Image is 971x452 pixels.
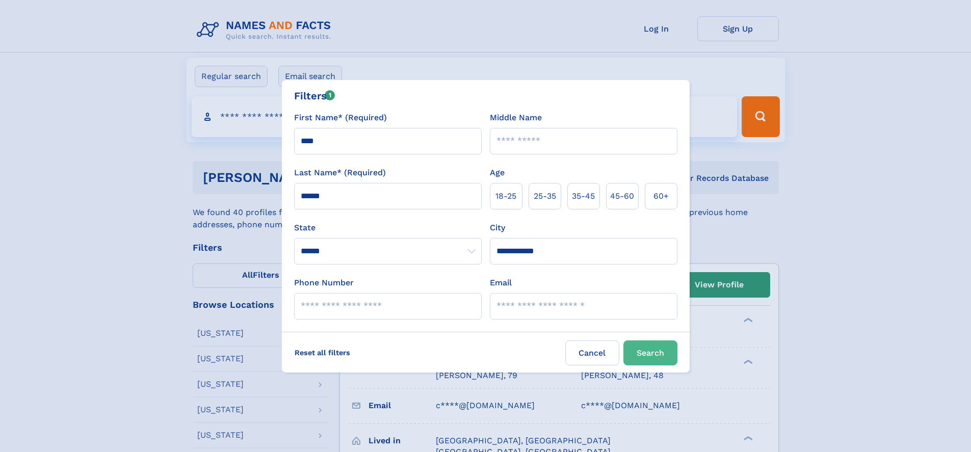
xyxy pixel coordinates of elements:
[294,277,354,289] label: Phone Number
[490,112,542,124] label: Middle Name
[294,88,335,103] div: Filters
[534,190,556,202] span: 25‑35
[610,190,634,202] span: 45‑60
[490,277,512,289] label: Email
[623,340,677,365] button: Search
[294,222,482,234] label: State
[653,190,669,202] span: 60+
[565,340,619,365] label: Cancel
[495,190,516,202] span: 18‑25
[490,222,505,234] label: City
[294,112,387,124] label: First Name* (Required)
[288,340,357,365] label: Reset all filters
[294,167,386,179] label: Last Name* (Required)
[572,190,595,202] span: 35‑45
[490,167,505,179] label: Age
